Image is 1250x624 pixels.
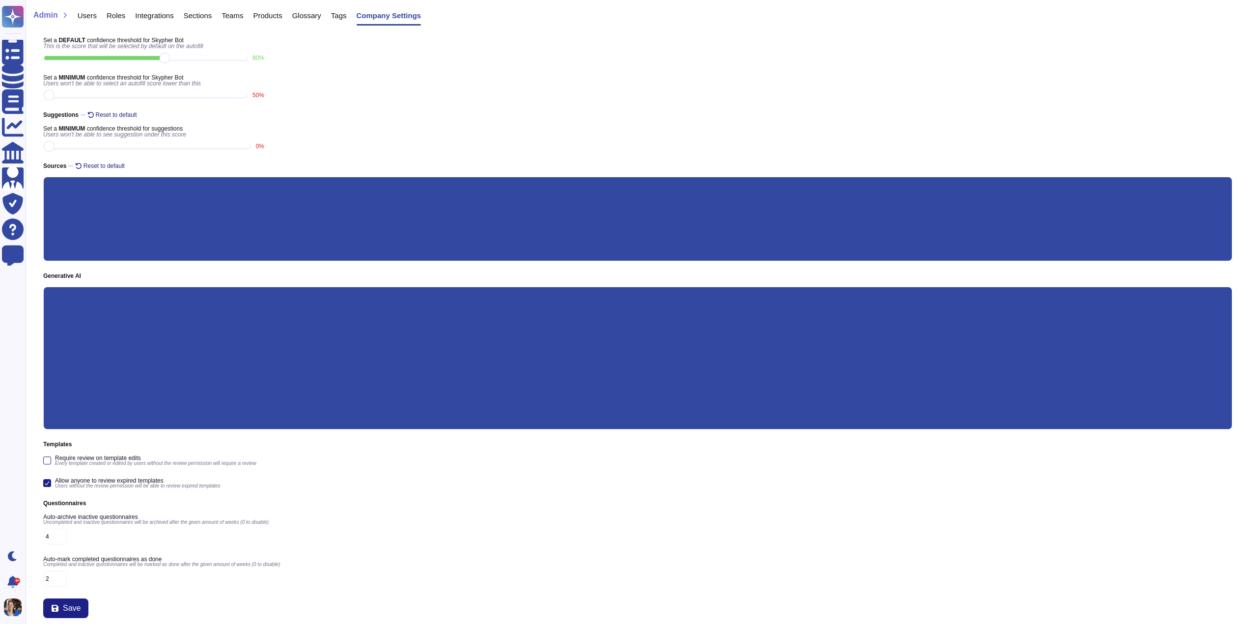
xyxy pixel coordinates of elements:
img: user [4,598,22,616]
span: Glossary [292,12,321,19]
span: Sections [184,12,212,19]
span: Uncompleted and inactive questionnaires will be archived after the given amount of weeks (0 to di... [43,520,1232,525]
span: Set a confidence threshold for Skypher Bot [43,37,264,43]
span: Tags [331,12,347,19]
span: Require review on template edits [55,455,256,461]
b: MINIMUM [58,74,85,81]
span: Every template created or edited by users without the review permission will require a review [55,461,256,466]
span: This is the score that will be selected by default on the autofill [43,43,264,49]
span: Products [253,12,282,19]
span: Suggestions [43,112,1232,118]
div: 9+ [14,578,20,584]
span: Users [78,12,97,19]
button: user [2,597,28,618]
input: Number of weeks [43,571,67,587]
button: Reset to default [88,112,137,118]
span: Reset to default [96,112,137,118]
span: Roles [107,12,125,19]
span: Admin [33,11,58,19]
label: 50 % [252,92,264,98]
span: Questionnaires [43,500,1232,506]
input: Number of weeks [43,529,67,544]
span: Auto-mark completed questionnaires as done [43,556,1232,562]
span: Users without the review permission will be able to review expired templates [55,484,221,488]
button: Save [43,598,88,618]
b: MINIMUM [58,125,85,132]
span: Users won't be able to select an autofill score lower than this [43,81,264,86]
span: Save [63,604,81,612]
span: Teams [222,12,243,19]
b: DEFAULT [58,37,85,44]
span: Auto-archive inactive questionnaires [43,514,1232,520]
span: Templates [43,441,1232,447]
span: Set a confidence threshold for Skypher Bot [43,75,264,81]
button: Reset to default [76,163,125,169]
span: Integrations [135,12,173,19]
span: Users won't be able to see suggestion under this score [43,132,264,137]
span: Completed and inactive questionnaires will be marked as done after the given amount of weeks (0 t... [43,562,1232,567]
span: Company Settings [357,12,421,19]
label: 0 % [256,143,264,149]
span: Generative AI [43,273,1232,279]
span: Sources [43,163,1232,169]
label: 80 % [252,55,264,61]
span: Allow anyone to review expired templates [55,478,221,484]
span: Set a confidence threshold for suggestions [43,126,264,132]
span: Reset to default [83,163,125,169]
